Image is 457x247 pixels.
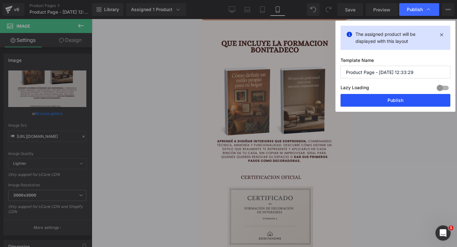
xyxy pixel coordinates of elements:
label: Template Name [341,57,450,66]
button: Publish [341,94,450,107]
p: The assigned product will be displayed with this layout [355,31,435,45]
iframe: Intercom live chat [435,225,451,241]
span: 1 [448,225,454,230]
span: Publish [407,7,423,12]
label: Lazy Loading [341,83,369,94]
